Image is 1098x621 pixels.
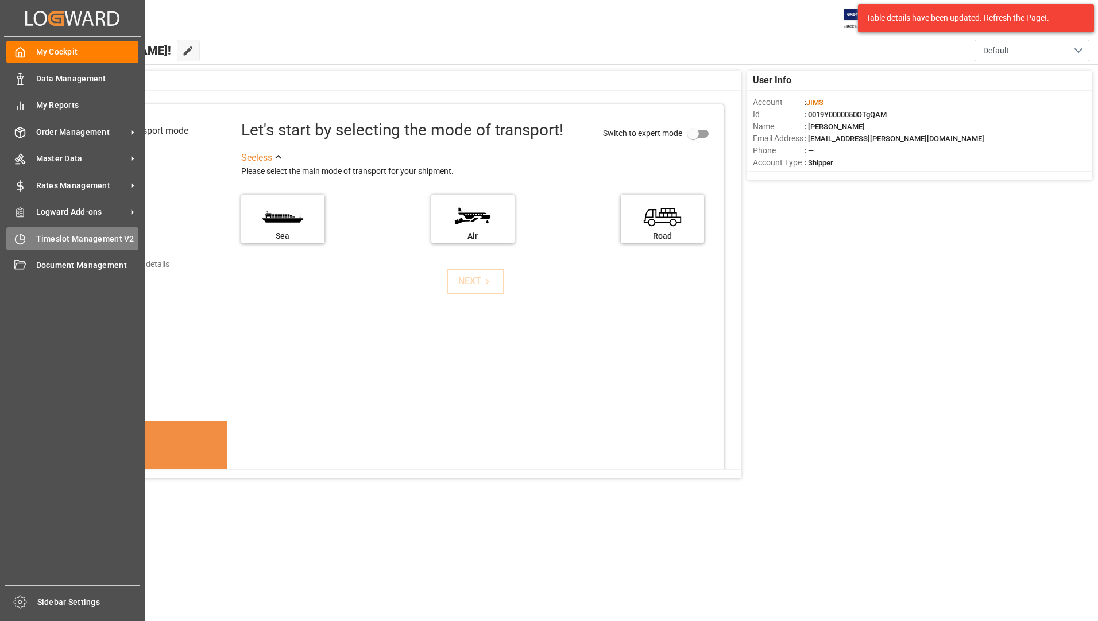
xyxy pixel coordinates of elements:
[98,258,169,270] div: Add shipping details
[6,41,138,63] a: My Cockpit
[753,73,791,87] span: User Info
[36,259,139,271] span: Document Management
[6,94,138,117] a: My Reports
[753,96,805,108] span: Account
[805,158,833,167] span: : Shipper
[806,98,823,107] span: JIMS
[805,98,823,107] span: :
[805,122,865,131] span: : [PERSON_NAME]
[241,165,716,178] div: Please select the main mode of transport for your shipment.
[6,254,138,277] a: Document Management
[437,230,509,242] div: Air
[36,233,139,245] span: Timeslot Management V2
[36,180,127,192] span: Rates Management
[37,596,140,608] span: Sidebar Settings
[753,121,805,133] span: Name
[805,134,984,143] span: : [EMAIL_ADDRESS][PERSON_NAME][DOMAIN_NAME]
[36,46,139,58] span: My Cockpit
[753,133,805,145] span: Email Address
[866,12,1077,24] div: Table details have been updated. Refresh the Page!.
[247,230,319,242] div: Sea
[6,227,138,250] a: Timeslot Management V2
[36,126,127,138] span: Order Management
[975,40,1089,61] button: open menu
[844,9,884,29] img: Exertis%20JAM%20-%20Email%20Logo.jpg_1722504956.jpg
[36,206,127,218] span: Logward Add-ons
[753,145,805,157] span: Phone
[48,40,171,61] span: Hello [PERSON_NAME]!
[241,118,563,142] div: Let's start by selecting the mode of transport!
[6,67,138,90] a: Data Management
[603,128,682,137] span: Switch to expert mode
[753,157,805,169] span: Account Type
[805,146,814,155] span: : —
[805,110,887,119] span: : 0019Y0000050OTgQAM
[241,151,272,165] div: See less
[983,45,1009,57] span: Default
[627,230,698,242] div: Road
[36,73,139,85] span: Data Management
[753,108,805,121] span: Id
[458,274,493,288] div: NEXT
[36,153,127,165] span: Master Data
[447,269,504,294] button: NEXT
[36,99,139,111] span: My Reports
